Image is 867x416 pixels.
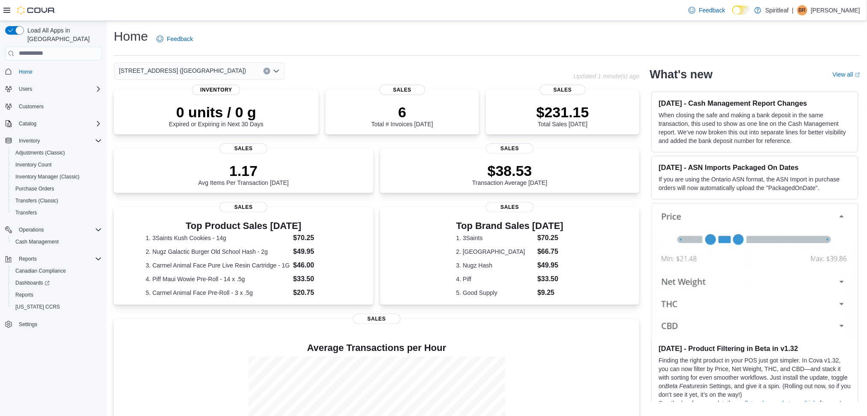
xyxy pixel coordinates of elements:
[12,208,102,218] span: Transfers
[540,85,586,95] span: Sales
[15,291,33,298] span: Reports
[12,266,102,276] span: Canadian Compliance
[15,119,102,129] span: Catalog
[146,247,290,256] dt: 2. Nugz Galactic Burger Old School Hash - 2g
[699,6,725,15] span: Feedback
[659,356,851,399] p: Finding the right product in your POS just got simpler. In Cova v1.32, you can now filter by Pric...
[293,260,341,270] dd: $46.00
[198,162,289,186] div: Avg Items Per Transaction [DATE]
[456,275,534,283] dt: 4. Piff
[12,278,53,288] a: Dashboards
[659,399,851,416] p: See the for more details, and after you’ve given it a try.
[15,254,102,264] span: Reports
[12,172,102,182] span: Inventory Manager (Classic)
[12,184,58,194] a: Purchase Orders
[15,119,40,129] button: Catalog
[371,104,433,128] div: Total # Invoices [DATE]
[680,400,692,407] a: docs
[12,266,69,276] a: Canadian Compliance
[9,195,105,207] button: Transfers (Classic)
[15,149,65,156] span: Adjustments (Classic)
[293,274,341,284] dd: $33.50
[273,68,280,74] button: Open list of options
[146,288,290,297] dt: 5. Carmel Animal Face Pre-Roll - 3 x .5g
[12,148,68,158] a: Adjustments (Classic)
[456,221,564,231] h3: Top Brand Sales [DATE]
[747,400,817,407] a: let us know what you think
[12,237,102,247] span: Cash Management
[9,301,105,313] button: [US_STATE] CCRS
[17,6,56,15] img: Cova
[2,224,105,236] button: Operations
[15,197,58,204] span: Transfers (Classic)
[169,104,263,121] p: 0 units / 0 g
[2,318,105,330] button: Settings
[15,185,54,192] span: Purchase Orders
[9,207,105,219] button: Transfers
[15,279,50,286] span: Dashboards
[538,233,564,243] dd: $70.25
[472,162,547,179] p: $38.53
[19,86,32,92] span: Users
[15,209,37,216] span: Transfers
[15,303,60,310] span: [US_STATE] CCRS
[15,225,47,235] button: Operations
[666,383,703,389] em: Beta Features
[5,62,102,353] nav: Complex example
[15,101,102,112] span: Customers
[536,104,589,121] p: $231.15
[15,136,102,146] span: Inventory
[766,5,789,15] p: Spiritleaf
[9,159,105,171] button: Inventory Count
[15,84,102,94] span: Users
[659,175,851,192] p: If you are using the Ontario ASN format, the ASN Import in purchase orders will now automatically...
[659,344,851,353] h3: [DATE] - Product Filtering in Beta in v1.32
[12,290,37,300] a: Reports
[121,343,633,353] h4: Average Transactions per Hour
[472,162,547,186] div: Transaction Average [DATE]
[2,135,105,147] button: Inventory
[536,104,589,128] div: Total Sales [DATE]
[797,5,808,15] div: Brian R
[12,160,102,170] span: Inventory Count
[659,99,851,107] h3: [DATE] - Cash Management Report Changes
[19,256,37,262] span: Reports
[538,274,564,284] dd: $33.50
[12,148,102,158] span: Adjustments (Classic)
[574,73,639,80] p: Updated 1 minute(s) ago
[15,84,36,94] button: Users
[659,163,851,172] h3: [DATE] - ASN Imports Packaged On Dates
[153,30,196,48] a: Feedback
[2,65,105,78] button: Home
[19,226,44,233] span: Operations
[855,72,860,77] svg: External link
[12,278,102,288] span: Dashboards
[119,65,246,76] span: [STREET_ADDRESS] ([GEOGRAPHIC_DATA])
[538,288,564,298] dd: $9.25
[146,221,341,231] h3: Top Product Sales [DATE]
[19,321,37,328] span: Settings
[9,277,105,289] a: Dashboards
[12,196,62,206] a: Transfers (Classic)
[198,162,289,179] p: 1.17
[538,260,564,270] dd: $49.95
[486,202,534,212] span: Sales
[19,120,36,127] span: Catalog
[456,234,534,242] dt: 1. 3Saints
[732,6,750,15] input: Dark Mode
[9,171,105,183] button: Inventory Manager (Classic)
[293,233,341,243] dd: $70.25
[650,68,713,81] h2: What's new
[146,261,290,270] dt: 3. Carmel Animal Face Pure Live Resin Cartridge - 1G
[792,5,794,15] p: |
[9,265,105,277] button: Canadian Compliance
[293,247,341,257] dd: $49.95
[2,83,105,95] button: Users
[15,254,40,264] button: Reports
[371,104,433,121] p: 6
[456,247,534,256] dt: 2. [GEOGRAPHIC_DATA]
[486,143,534,154] span: Sales
[24,26,102,43] span: Load All Apps in [GEOGRAPHIC_DATA]
[15,319,102,330] span: Settings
